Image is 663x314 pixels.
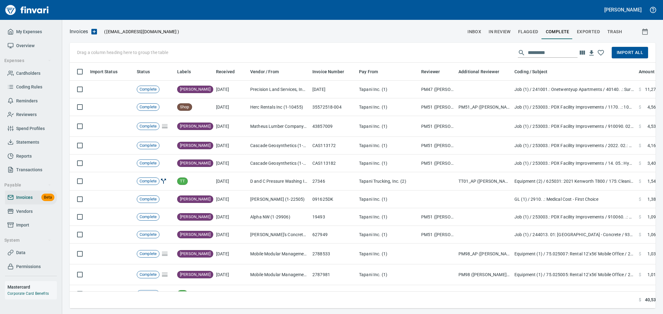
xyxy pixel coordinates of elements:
[16,249,25,257] span: Data
[214,155,248,172] td: [DATE]
[639,214,641,220] span: $
[636,26,656,37] button: Show invoices within a particular date range
[248,116,310,137] td: Matheus Lumber Company Inc (1-10634)
[421,68,448,75] span: Reviewer
[456,244,512,264] td: PM98_AP ([PERSON_NAME], [PERSON_NAME])
[7,284,57,290] h6: Mastercard
[458,68,499,75] span: Additional Reviewer
[16,208,33,215] span: Vendors
[137,123,159,129] span: Complete
[639,196,641,202] span: $
[5,149,57,163] a: Reports
[310,137,357,155] td: CAS113172
[177,87,213,92] span: [PERSON_NAME]
[5,135,57,149] a: Statements
[456,264,512,285] td: PM98 ([PERSON_NAME], [PERSON_NAME])
[639,68,655,75] span: Amount
[419,208,456,226] td: PM51 ([PERSON_NAME], [PERSON_NAME])
[419,116,456,137] td: PM51 ([PERSON_NAME], [PERSON_NAME])
[248,285,310,303] td: Rotschy Incorporated (1-10903)
[214,137,248,155] td: [DATE]
[177,123,213,129] span: [PERSON_NAME]
[159,251,170,256] span: Pages Split
[310,226,357,244] td: 627949
[419,155,456,172] td: PM51 ([PERSON_NAME], [PERSON_NAME])
[419,81,456,98] td: PM47 ([PERSON_NAME], raleight, staceyp)
[5,191,57,204] a: InvoicesBeta
[357,226,419,244] td: Tapani Inc. (1)
[248,172,310,191] td: D and C Pressure Washing Inc (1-38751)
[137,291,159,297] span: Complete
[310,191,357,208] td: 091625DK
[5,94,57,108] a: Reminders
[604,7,642,13] h5: [PERSON_NAME]
[177,178,187,184] span: TT
[489,28,511,36] span: In Review
[357,285,419,303] td: Tapani Trucking, Inc. (2)
[5,80,57,94] a: Coding Rules
[16,83,42,91] span: Coding Rules
[512,172,636,191] td: Equipment (2) / 625031: 2021 Kenworth T800 / 175: Cleaning / 2: Parts/Other
[612,47,648,58] button: Import All
[4,2,50,17] a: Finvari
[2,179,54,191] button: Payable
[310,116,357,137] td: 43857009
[357,137,419,155] td: Tapani Inc. (1)
[518,28,538,36] span: Flagged
[514,68,547,75] span: Coding / Subject
[248,137,310,155] td: Cascade Geosynthetics (1-30570)
[100,29,179,35] p: ( )
[5,66,57,80] a: Cardholders
[5,39,57,53] a: Overview
[177,214,213,220] span: [PERSON_NAME]
[617,49,643,56] span: Import All
[248,244,310,264] td: Mobile Modular Management Corporation (1-38120)
[357,155,419,172] td: Tapani Inc. (1)
[137,68,150,75] span: Status
[137,214,159,220] span: Complete
[214,172,248,191] td: [DATE]
[177,232,213,238] span: [PERSON_NAME]
[5,218,57,232] a: Import
[214,98,248,116] td: [DATE]
[310,208,357,226] td: 19493
[248,264,310,285] td: Mobile Modular Management Corporation (1-38120)
[177,68,191,75] span: Labels
[359,68,386,75] span: Pay From
[216,68,235,75] span: Received
[177,196,213,202] span: [PERSON_NAME]
[16,194,33,201] span: Invoices
[5,246,57,260] a: Data
[16,125,45,132] span: Spend Profiles
[512,191,636,208] td: GL (1) / 2910. .: Medical Cost - First Choice
[310,285,357,303] td: 90044
[16,221,29,229] span: Import
[603,5,643,15] button: [PERSON_NAME]
[310,264,357,285] td: 2787981
[214,208,248,226] td: [DATE]
[248,81,310,98] td: Precision Land Services, Inc dba PLS Engineering (1-12955)
[5,260,57,274] a: Permissions
[137,104,159,110] span: Complete
[70,28,88,35] nav: breadcrumb
[137,160,159,166] span: Complete
[312,68,352,75] span: Invoice Number
[639,104,641,110] span: $
[359,68,378,75] span: Pay From
[639,160,641,166] span: $
[16,138,39,146] span: Statements
[16,263,41,271] span: Permissions
[2,235,54,246] button: System
[357,191,419,208] td: Tapani Inc. (1)
[357,264,419,285] td: Tapani Inc. (1)
[357,244,419,264] td: Tapani Inc. (1)
[456,285,512,303] td: TT01_AP ([PERSON_NAME])
[41,194,54,201] span: Beta
[467,28,481,36] span: inbox
[512,244,636,264] td: Equipment (1) / 75.025007: Rental 12'x56' Mobile Office / 270: Rental Invoice / 6: Rental
[310,98,357,116] td: 35572518-004
[639,271,641,278] span: $
[16,111,37,119] span: Reviewers
[7,291,49,296] a: Corporate Card Benefits
[214,285,248,303] td: [DATE]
